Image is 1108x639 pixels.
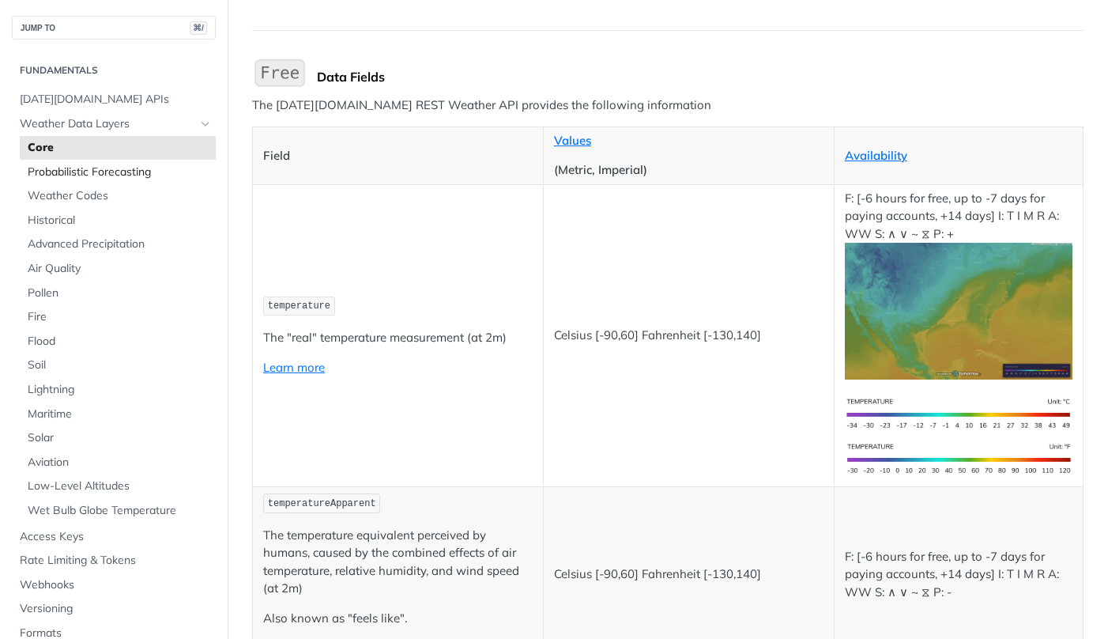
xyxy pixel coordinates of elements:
[20,403,216,426] a: Maritime
[20,475,216,498] a: Low-Level Altitudes
[20,282,216,305] a: Pollen
[845,548,1072,602] p: F: [-6 hours for free, up to -7 days for paying accounts, +14 days] I: T I M R A: WW S: ∧ ∨ ~ ⧖ P: -
[20,330,216,354] a: Flood
[12,549,216,573] a: Rate Limiting & Tokens
[20,161,216,184] a: Probabilistic Forecasting
[263,147,533,165] p: Field
[20,451,216,475] a: Aviation
[268,301,330,312] span: temperature
[28,261,212,277] span: Air Quality
[845,450,1072,465] span: Expand image
[845,148,907,163] a: Availability
[28,503,212,519] span: Wet Bulb Globe Temperature
[28,357,212,373] span: Soil
[554,327,823,345] p: Celsius [-90,60] Fahrenheit [-130,140]
[28,382,212,398] span: Lightning
[12,16,216,40] button: JUMP TO⌘/
[317,69,1084,85] div: Data Fields
[845,190,1072,380] p: F: [-6 hours for free, up to -7 days for paying accounts, +14 days] I: T I M R A: WW S: ∧ ∨ ~ ⧖ P: +
[190,21,207,35] span: ⌘/
[28,334,212,350] span: Flood
[263,329,533,347] p: The "real" temperature measurement (at 2m)
[20,378,216,402] a: Lightning
[20,601,212,617] span: Versioning
[20,233,216,256] a: Advanced Precipitation
[554,565,823,584] p: Celsius [-90,60] Fahrenheit [-130,140]
[28,164,212,180] span: Probabilistic Forecasting
[20,305,216,329] a: Fire
[20,529,212,545] span: Access Keys
[20,136,216,160] a: Core
[12,112,216,136] a: Weather Data LayersHide subpages for Weather Data Layers
[28,406,212,422] span: Maritime
[252,96,1084,115] p: The [DATE][DOMAIN_NAME] REST Weather API provides the following information
[20,577,212,593] span: Webhooks
[20,354,216,377] a: Soil
[554,161,823,180] p: (Metric, Imperial)
[28,478,212,494] span: Low-Level Altitudes
[28,285,212,301] span: Pollen
[28,188,212,204] span: Weather Codes
[28,455,212,471] span: Aviation
[12,88,216,112] a: [DATE][DOMAIN_NAME] APIs
[20,426,216,450] a: Solar
[263,527,533,598] p: The temperature equivalent perceived by humans, caused by the combined effects of air temperature...
[199,118,212,130] button: Hide subpages for Weather Data Layers
[12,573,216,597] a: Webhooks
[12,525,216,549] a: Access Keys
[268,498,376,509] span: temperatureApparent
[20,209,216,233] a: Historical
[28,213,212,229] span: Historical
[12,63,216,78] h2: Fundamentals
[845,303,1072,318] span: Expand image
[20,92,212,108] span: [DATE][DOMAIN_NAME] APIs
[12,597,216,621] a: Versioning
[263,360,325,375] a: Learn more
[28,140,212,156] span: Core
[28,236,212,252] span: Advanced Precipitation
[28,309,212,325] span: Fire
[28,430,212,446] span: Solar
[554,133,591,148] a: Values
[845,406,1072,421] span: Expand image
[20,184,216,208] a: Weather Codes
[20,116,195,132] span: Weather Data Layers
[263,610,533,628] p: Also known as "feels like".
[20,499,216,523] a: Wet Bulb Globe Temperature
[20,257,216,281] a: Air Quality
[20,553,212,569] span: Rate Limiting & Tokens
